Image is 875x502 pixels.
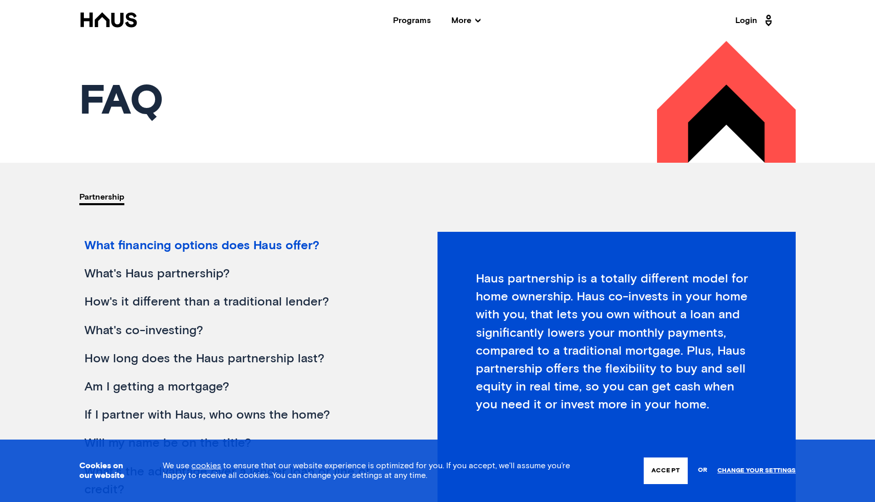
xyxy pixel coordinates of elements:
div: Am I getting a mortgage? [79,373,402,401]
span: We use to ensure that our website experience is optimized for you. If you accept, we’ll assume yo... [163,462,570,479]
a: Login [735,12,775,29]
a: Change your settings [717,467,796,474]
button: Accept [644,457,688,484]
img: 39r6RQ6.png [657,41,796,163]
span: More [451,16,480,25]
div: What's Haus partnership? [79,260,402,288]
div: If I partner with Haus, who owns the home? [79,401,402,429]
span: or [698,462,707,479]
div: How long does the Haus partnership last? [79,345,402,373]
a: Programs [393,16,431,25]
div: What's co-investing? [79,317,402,345]
div: Will my name be on the title? [79,429,402,457]
div: partnership [79,188,124,206]
h3: Cookies on our website [79,461,137,481]
div: What financing options does Haus offer? [79,232,402,260]
h1: Faq [79,81,437,122]
a: cookies [191,462,221,470]
div: How's it different than a traditional lender? [79,288,402,316]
